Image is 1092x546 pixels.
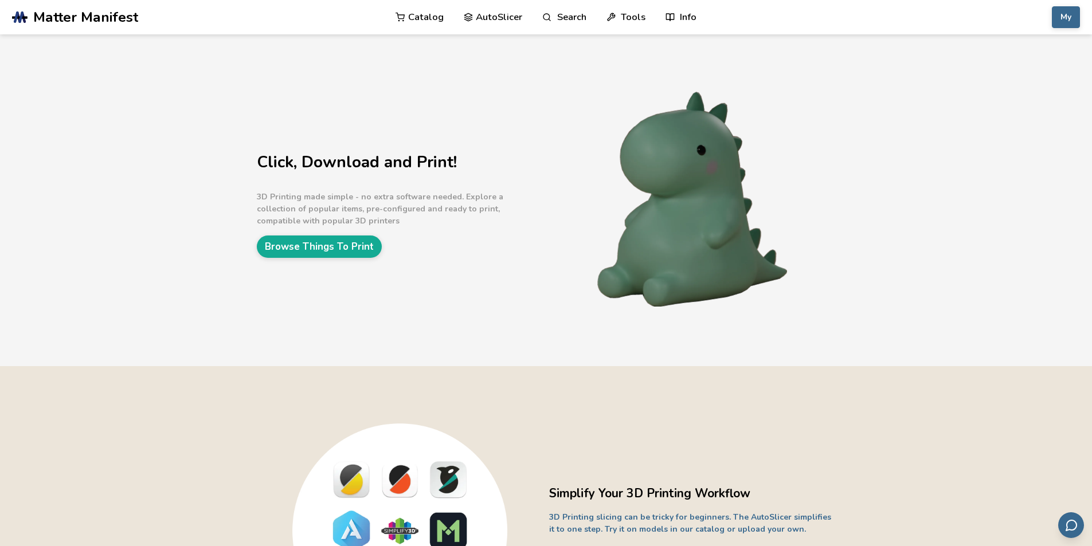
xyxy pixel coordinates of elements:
[1058,512,1084,538] button: Send feedback via email
[257,154,543,171] h1: Click, Download and Print!
[257,235,382,258] a: Browse Things To Print
[549,485,836,502] h2: Simplify Your 3D Printing Workflow
[549,511,836,535] p: 3D Printing slicing can be tricky for beginners. The AutoSlicer simplifies it to one step. Try it...
[257,191,543,227] p: 3D Printing made simple - no extra software needed. Explore a collection of popular items, pre-co...
[1052,6,1080,28] button: My
[33,9,138,25] span: Matter Manifest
